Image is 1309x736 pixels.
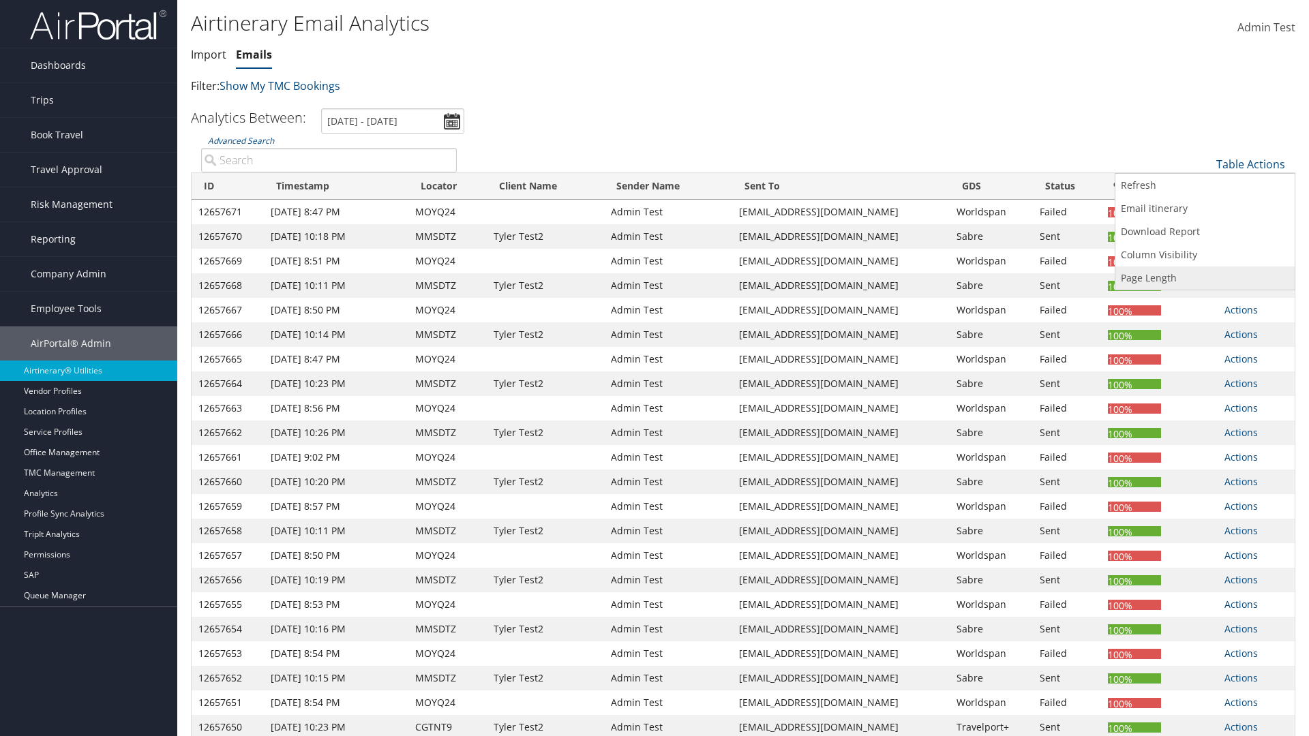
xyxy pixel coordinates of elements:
[30,9,166,41] img: airportal-logo.png
[1115,220,1295,243] a: Download Report
[31,187,112,221] span: Risk Management
[31,326,111,361] span: AirPortal® Admin
[1115,243,1295,266] a: Column Visibility
[31,153,102,187] span: Travel Approval
[1115,197,1295,220] a: Email itinerary
[1115,266,1295,290] a: Page Length
[1115,174,1295,197] a: Refresh
[31,83,54,117] span: Trips
[31,118,83,152] span: Book Travel
[31,292,102,326] span: Employee Tools
[31,257,106,291] span: Company Admin
[31,222,76,256] span: Reporting
[31,48,86,82] span: Dashboards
